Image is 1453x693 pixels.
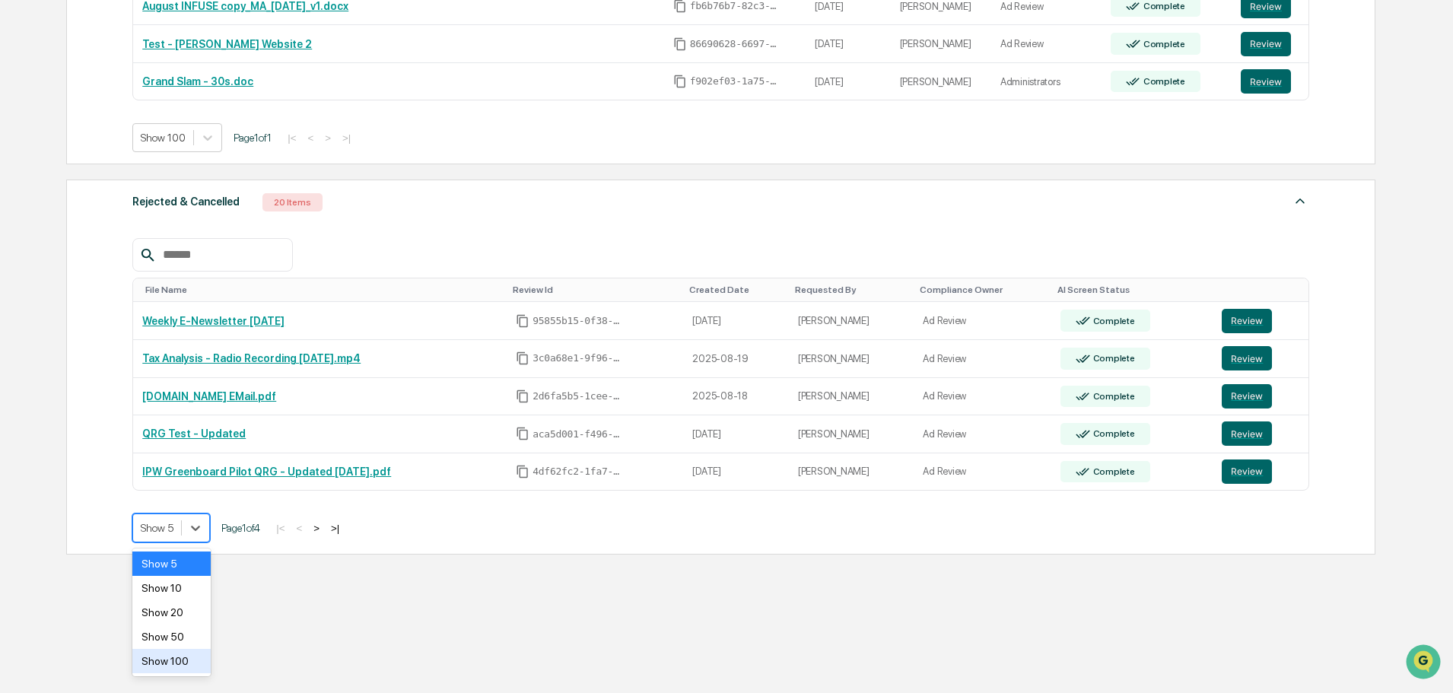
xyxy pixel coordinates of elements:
[683,340,788,378] td: 2025-08-19
[110,313,122,325] div: 🗄️
[47,207,123,219] span: [PERSON_NAME]
[142,390,276,402] a: [DOMAIN_NAME] EMail.pdf
[516,465,529,478] span: Copy Id
[1241,69,1291,94] button: Review
[9,305,104,332] a: 🖐️Preclearance
[1225,285,1302,295] div: Toggle SortBy
[262,193,323,211] div: 20 Items
[1140,39,1185,49] div: Complete
[673,37,687,51] span: Copy Id
[1222,459,1272,484] button: Review
[690,38,781,50] span: 86690628-6697-4460-b5e2-e7badddf2750
[683,302,788,340] td: [DATE]
[15,169,102,181] div: Past conversations
[132,625,211,649] div: Show 50
[15,192,40,217] img: Jack Rasmussen
[1241,32,1299,56] a: Review
[914,415,1051,453] td: Ad Review
[145,285,501,295] div: Toggle SortBy
[142,466,391,478] a: IPW Greenboard Pilot QRG - Updated [DATE].pdf
[142,352,361,364] a: Tax Analysis - Radio Recording [DATE].mp4
[789,302,914,340] td: [PERSON_NAME]
[991,63,1102,100] td: Administrators
[259,121,277,139] button: Start new chat
[1222,421,1272,446] button: Review
[236,166,277,184] button: See all
[516,427,529,440] span: Copy Id
[533,428,624,440] span: aca5d001-f496-4e99-9e8c-54fc842d85b2
[683,415,788,453] td: [DATE]
[1222,459,1299,484] a: Review
[673,75,687,88] span: Copy Id
[516,389,529,403] span: Copy Id
[690,75,781,87] span: f902ef03-1a75-43a0-b4e1-a1b1ecaaa6be
[920,285,1044,295] div: Toggle SortBy
[135,207,166,219] span: [DATE]
[891,63,991,100] td: [PERSON_NAME]
[1241,69,1299,94] a: Review
[1404,643,1445,684] iframe: Open customer support
[15,32,277,56] p: How can we help?
[683,378,788,416] td: 2025-08-18
[1090,353,1135,364] div: Complete
[789,453,914,491] td: [PERSON_NAME]
[68,132,209,144] div: We're available if you need us!
[291,522,307,535] button: <
[914,302,1051,340] td: Ad Review
[795,285,908,295] div: Toggle SortBy
[320,132,335,145] button: >
[132,192,240,211] div: Rejected & Cancelled
[533,390,624,402] span: 2d6fa5b5-1cee-4b54-8976-41cfc7602a32
[221,522,260,534] span: Page 1 of 4
[15,313,27,325] div: 🖐️
[9,334,102,361] a: 🔎Data Lookup
[283,132,300,145] button: |<
[1291,192,1309,210] img: caret
[1057,285,1207,295] div: Toggle SortBy
[1222,384,1299,408] a: Review
[1222,309,1272,333] button: Review
[806,25,890,63] td: [DATE]
[142,75,253,87] a: Grand Slam - 30s.doc
[234,132,272,144] span: Page 1 of 1
[132,576,211,600] div: Show 10
[30,249,43,261] img: 1746055101610-c473b297-6a78-478c-a979-82029cc54cd1
[789,378,914,416] td: [PERSON_NAME]
[68,116,250,132] div: Start new chat
[15,116,43,144] img: 1746055101610-c473b297-6a78-478c-a979-82029cc54cd1
[516,351,529,365] span: Copy Id
[142,428,246,440] a: QRG Test - Updated
[1222,309,1299,333] a: Review
[15,342,27,354] div: 🔎
[1090,316,1135,326] div: Complete
[142,38,312,50] a: Test - [PERSON_NAME] Website 2
[533,352,624,364] span: 3c0a68e1-9f96-4040-b7f4-b43b32360ca8
[126,248,132,260] span: •
[1090,466,1135,477] div: Complete
[30,208,43,220] img: 1746055101610-c473b297-6a78-478c-a979-82029cc54cd1
[914,340,1051,378] td: Ad Review
[533,315,624,327] span: 95855b15-0f38-4c0c-a119-f45b06bfcedb
[104,305,195,332] a: 🗄️Attestations
[1090,428,1135,439] div: Complete
[1222,346,1299,370] a: Review
[30,340,96,355] span: Data Lookup
[806,63,890,100] td: [DATE]
[683,453,788,491] td: [DATE]
[891,25,991,63] td: [PERSON_NAME]
[151,377,184,389] span: Pylon
[689,285,782,295] div: Toggle SortBy
[132,600,211,625] div: Show 20
[1140,1,1185,11] div: Complete
[1140,76,1185,87] div: Complete
[126,311,189,326] span: Attestations
[1222,384,1272,408] button: Review
[47,248,123,260] span: [PERSON_NAME]
[107,377,184,389] a: Powered byPylon
[1222,346,1272,370] button: Review
[132,649,211,673] div: Show 100
[914,378,1051,416] td: Ad Review
[326,522,344,535] button: >|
